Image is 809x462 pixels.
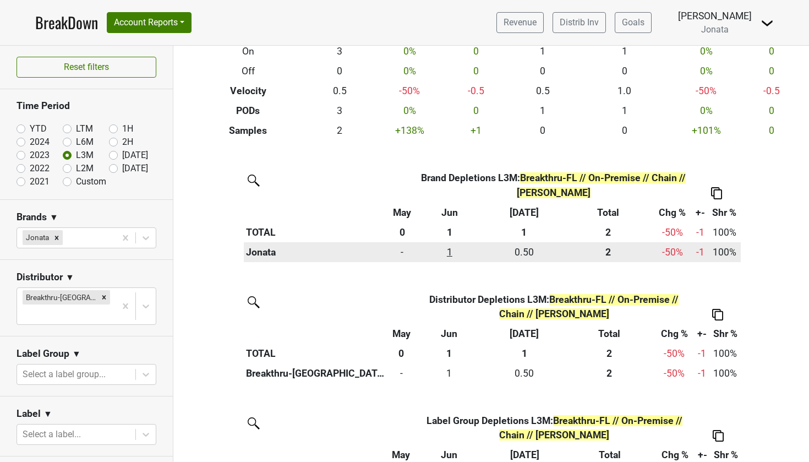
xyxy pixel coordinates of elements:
[392,245,412,259] div: -
[502,61,583,81] td: 0
[584,81,665,101] td: 1.0
[17,348,69,360] h3: Label Group
[35,11,98,34] a: BreakDown
[713,430,724,442] img: Copy to clipboard
[50,211,58,224] span: ▼
[389,324,414,344] th: May: activate to sort column ascending
[502,121,583,140] td: 0
[17,408,41,420] h3: Label
[701,24,729,35] span: Jonata
[417,245,482,259] div: 1
[390,242,414,262] td: 0
[695,324,710,344] th: +-: activate to sort column ascending
[664,348,685,359] span: -50%
[23,230,51,244] div: Jonata
[484,363,564,383] td: 0.5
[122,122,133,135] label: 1H
[244,171,261,188] img: filter
[30,122,47,135] label: YTD
[584,61,665,81] td: 0
[487,245,561,259] div: 0.50
[747,101,796,121] td: 0
[244,414,261,431] img: filter
[747,61,796,81] td: 0
[369,61,450,81] td: 0 %
[76,149,94,162] label: L3M
[692,203,708,222] th: +-: activate to sort column ascending
[502,42,583,62] td: 1
[712,309,723,320] img: Copy to clipboard
[565,363,654,383] th: 1.500
[747,121,796,140] td: 0
[696,227,704,238] span: -1
[567,366,652,381] div: 2
[665,42,747,62] td: 0 %
[564,203,652,222] th: Total: activate to sort column ascending
[51,230,63,244] div: Remove Jonata
[76,122,93,135] label: LTM
[30,175,50,188] label: 2021
[665,81,747,101] td: -50 %
[708,203,741,222] th: Shr %: activate to sort column ascending
[450,101,502,121] td: 0
[414,344,484,363] th: 1
[517,172,686,198] span: Breakthru-FL // On-Premise // Chain // [PERSON_NAME]
[652,242,692,262] td: -50 %
[665,61,747,81] td: 0 %
[502,81,583,101] td: 0.5
[414,363,484,383] td: 1
[244,242,390,262] th: Jonata
[122,135,133,149] label: 2H
[584,42,665,62] td: 1
[450,61,502,81] td: 0
[122,162,148,175] label: [DATE]
[747,81,796,101] td: -0.5
[186,42,311,62] th: On
[186,101,311,121] th: PODs
[484,203,564,222] th: Jul: activate to sort column ascending
[414,290,695,324] th: Distributor Depletions L3M :
[499,415,682,441] span: Breakthru-FL // On-Premise // Chain // [PERSON_NAME]
[17,100,156,112] h3: Time Period
[565,344,654,363] th: 2
[553,12,606,33] a: Distrib Inv
[564,222,652,242] th: 2
[484,324,564,344] th: Jul: activate to sort column ascending
[697,366,708,381] div: -1
[186,61,311,81] th: Off
[76,175,106,188] label: Custom
[244,363,389,383] th: Breakthru-[GEOGRAPHIC_DATA]
[43,407,52,421] span: ▼
[710,324,741,344] th: Shr %: activate to sort column ascending
[496,12,544,33] a: Revenue
[414,203,484,222] th: Jun: activate to sort column ascending
[30,149,50,162] label: 2023
[662,227,683,238] span: -50%
[98,290,110,305] div: Remove Breakthru-FL
[678,9,752,23] div: [PERSON_NAME]
[698,348,706,359] span: -1
[695,245,706,259] div: -1
[747,42,796,62] td: 0
[708,222,741,242] td: 100%
[244,324,389,344] th: &nbsp;: activate to sort column ascending
[654,363,695,383] td: -50 %
[389,344,414,363] th: 0
[413,411,695,445] th: Label Group Depletions L3M :
[186,81,311,101] th: Velocity
[390,203,414,222] th: May: activate to sort column ascending
[615,12,652,33] a: Goals
[244,222,390,242] th: TOTAL
[76,135,94,149] label: L6M
[244,344,389,363] th: TOTAL
[487,366,562,381] div: 0.50
[450,121,502,140] td: +1
[369,121,450,140] td: +138 %
[417,366,482,381] div: 1
[584,121,665,140] td: 0
[76,162,94,175] label: L2M
[565,324,654,344] th: Total: activate to sort column ascending
[450,42,502,62] td: 0
[566,245,649,259] div: 2
[584,101,665,121] td: 1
